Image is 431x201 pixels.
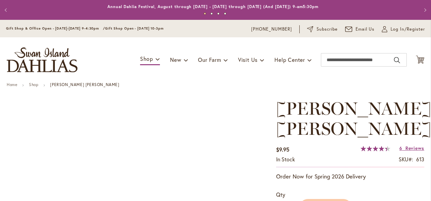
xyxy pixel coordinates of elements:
span: Log In/Register [391,26,425,33]
div: Availability [276,156,295,163]
a: Home [7,82,17,87]
span: New [170,56,181,63]
div: 89% [361,146,390,151]
a: Shop [29,82,38,87]
span: Shop [140,55,153,62]
button: 2 of 4 [210,12,213,15]
strong: SKU [399,156,413,163]
p: Order Now for Spring 2026 Delivery [276,172,424,180]
span: Gift Shop Open - [DATE] 10-3pm [105,26,164,31]
a: Email Us [345,26,375,33]
span: Qty [276,191,285,198]
a: Log In/Register [382,26,425,33]
button: 3 of 4 [217,12,220,15]
span: Help Center [274,56,305,63]
span: $9.95 [276,146,289,153]
span: 6 [399,145,402,151]
span: Our Farm [198,56,221,63]
a: [PHONE_NUMBER] [251,26,292,33]
span: Email Us [356,26,375,33]
span: Gift Shop & Office Open - [DATE]-[DATE] 9-4:30pm / [6,26,105,31]
span: Visit Us [238,56,258,63]
span: Reviews [405,145,424,151]
strong: [PERSON_NAME] [PERSON_NAME] [50,82,119,87]
button: 4 of 4 [224,12,226,15]
a: Subscribe [307,26,338,33]
button: Next [418,3,431,17]
span: In stock [276,156,295,163]
div: 613 [416,156,424,163]
a: store logo [7,47,77,72]
a: Annual Dahlia Festival, August through [DATE] - [DATE] through [DATE] (And [DATE]) 9-am5:30pm [107,4,319,9]
button: 1 of 4 [204,12,206,15]
a: 6 Reviews [399,145,424,151]
span: Subscribe [317,26,338,33]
